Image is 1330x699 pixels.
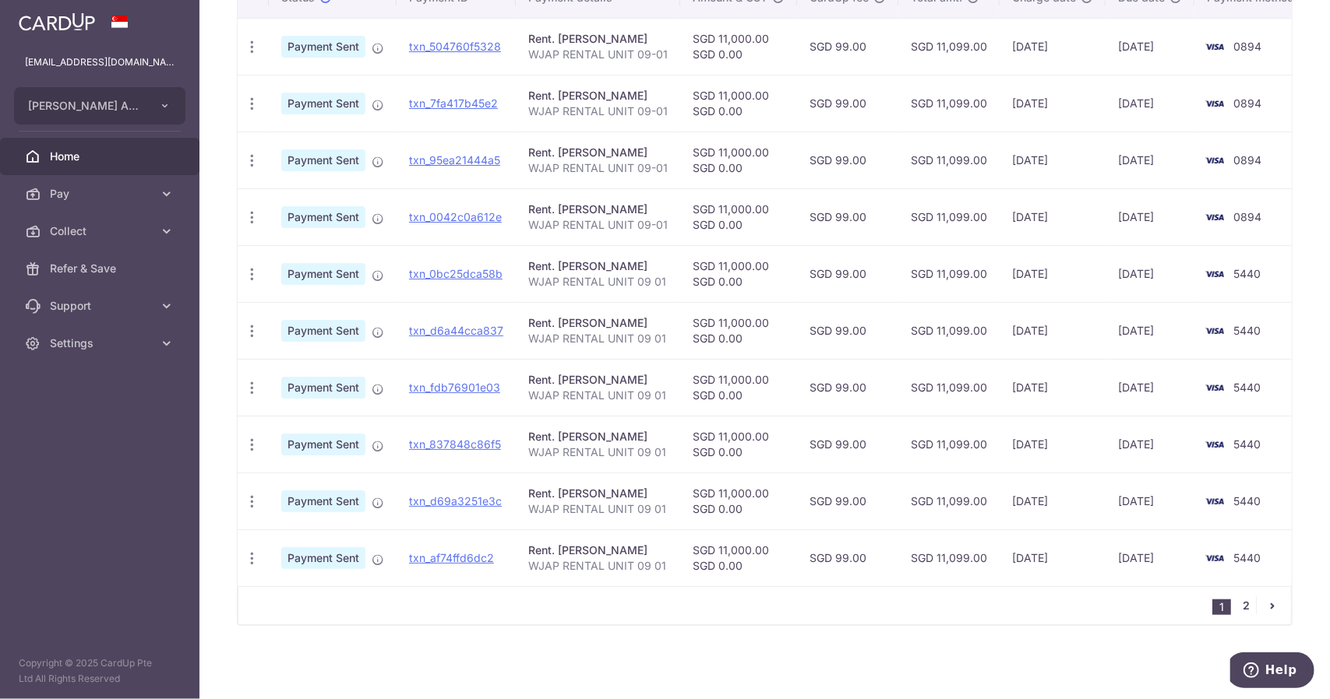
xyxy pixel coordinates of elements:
td: [DATE] [1106,188,1194,245]
p: WJAP RENTAL UNIT 09 01 [528,331,668,346]
span: Support [50,298,153,314]
iframe: Opens a widget where you can find more information [1230,652,1314,691]
span: 5440 [1233,551,1261,564]
td: [DATE] [1000,359,1106,416]
span: Payment Sent [281,149,365,171]
span: Payment Sent [281,93,365,114]
nav: pager [1212,587,1291,624]
td: [DATE] [1106,18,1194,75]
span: 0894 [1233,97,1261,110]
td: SGD 11,000.00 SGD 0.00 [680,132,797,188]
div: Rent. [PERSON_NAME] [528,31,668,47]
span: 0894 [1233,40,1261,53]
td: SGD 99.00 [797,188,898,245]
img: Bank Card [1199,94,1230,113]
p: WJAP RENTAL UNIT 09 01 [528,501,668,517]
td: [DATE] [1106,416,1194,472]
td: [DATE] [1106,529,1194,586]
td: [DATE] [1106,472,1194,529]
td: [DATE] [1106,302,1194,359]
span: 5440 [1233,381,1261,394]
td: SGD 99.00 [797,302,898,359]
p: WJAP RENTAL UNIT 09-01 [528,47,668,62]
td: [DATE] [1106,245,1194,302]
span: Payment Sent [281,434,365,455]
div: Rent. [PERSON_NAME] [528,486,668,501]
p: WJAP RENTAL UNIT 09 01 [528,274,668,290]
td: SGD 11,000.00 SGD 0.00 [680,18,797,75]
td: SGD 11,000.00 SGD 0.00 [680,472,797,529]
div: Rent. [PERSON_NAME] [528,88,668,104]
a: txn_7fa417b45e2 [409,97,498,110]
span: Payment Sent [281,206,365,228]
span: 0894 [1233,153,1261,167]
div: Rent. [PERSON_NAME] [528,202,668,217]
a: txn_504760f5328 [409,40,501,53]
td: SGD 99.00 [797,472,898,529]
td: [DATE] [1000,245,1106,302]
span: Refer & Save [50,261,153,276]
img: Bank Card [1199,492,1230,511]
span: Payment Sent [281,547,365,569]
span: 0894 [1233,210,1261,223]
td: [DATE] [1000,18,1106,75]
span: 5440 [1233,267,1261,280]
a: txn_0042c0a612e [409,210,502,223]
td: [DATE] [1000,302,1106,359]
div: Rent. [PERSON_NAME] [528,145,668,160]
a: txn_95ea21444a5 [409,153,500,167]
span: 5440 [1233,324,1261,337]
td: [DATE] [1000,416,1106,472]
li: 1 [1212,599,1231,615]
td: SGD 11,099.00 [898,132,1000,188]
td: SGD 99.00 [797,132,898,188]
td: [DATE] [1000,75,1106,132]
td: SGD 99.00 [797,416,898,472]
img: Bank Card [1199,208,1230,227]
span: Collect [50,223,153,239]
td: SGD 99.00 [797,245,898,302]
span: [PERSON_NAME] Anaesthetic Practice [28,98,143,114]
td: SGD 11,000.00 SGD 0.00 [680,188,797,245]
span: Settings [50,335,153,351]
img: Bank Card [1199,378,1230,397]
p: WJAP RENTAL UNIT 09-01 [528,160,668,176]
a: txn_d69a3251e3c [409,494,502,508]
td: SGD 11,099.00 [898,245,1000,302]
img: Bank Card [1199,321,1230,340]
p: WJAP RENTAL UNIT 09 01 [528,444,668,460]
img: Bank Card [1199,37,1230,56]
td: SGD 11,000.00 SGD 0.00 [680,302,797,359]
a: txn_af74ffd6dc2 [409,551,494,564]
span: Payment Sent [281,320,365,342]
td: SGD 11,099.00 [898,188,1000,245]
td: SGD 99.00 [797,529,898,586]
td: SGD 99.00 [797,359,898,416]
div: Rent. [PERSON_NAME] [528,429,668,444]
p: WJAP RENTAL UNIT 09-01 [528,217,668,233]
button: [PERSON_NAME] Anaesthetic Practice [14,87,185,125]
span: Payment Sent [281,263,365,285]
td: SGD 11,099.00 [898,416,1000,472]
td: SGD 11,000.00 SGD 0.00 [680,75,797,132]
span: 5440 [1233,494,1261,508]
span: 5440 [1233,437,1261,451]
td: [DATE] [1000,529,1106,586]
td: SGD 11,099.00 [898,472,1000,529]
div: Rent. [PERSON_NAME] [528,258,668,274]
td: [DATE] [1106,359,1194,416]
div: Rent. [PERSON_NAME] [528,372,668,388]
span: Home [50,149,153,164]
td: [DATE] [1000,132,1106,188]
a: txn_0bc25dca58b [409,267,503,280]
td: SGD 11,099.00 [898,529,1000,586]
img: Bank Card [1199,435,1230,454]
a: txn_d6a44cca837 [409,324,503,337]
td: SGD 11,000.00 SGD 0.00 [680,245,797,302]
p: [EMAIL_ADDRESS][DOMAIN_NAME] [25,54,175,70]
div: Rent. [PERSON_NAME] [528,543,668,558]
img: Bank Card [1199,549,1230,567]
img: Bank Card [1199,151,1230,170]
a: 2 [1237,596,1256,615]
td: SGD 99.00 [797,75,898,132]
